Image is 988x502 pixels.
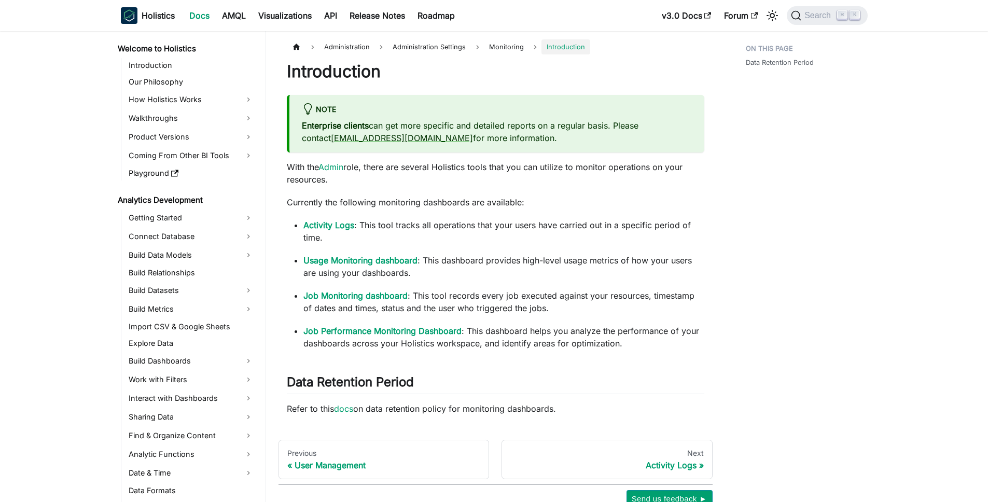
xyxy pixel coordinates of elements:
[343,7,411,24] a: Release Notes
[718,7,764,24] a: Forum
[126,266,257,280] a: Build Relationships
[183,7,216,24] a: Docs
[303,326,462,336] a: Job Performance Monitoring Dashboard
[126,147,257,164] a: Coming From Other BI Tools
[746,58,814,67] a: Data Retention Period
[287,449,481,458] div: Previous
[126,319,257,334] a: Import CSV & Google Sheets
[121,7,137,24] img: Holistics
[302,119,692,144] p: can get more specific and detailed reports on a regular basis. Please contact for more information.
[319,39,375,54] span: Administration
[331,133,473,143] a: [EMAIL_ADDRESS][DOMAIN_NAME]
[510,449,704,458] div: Next
[318,7,343,24] a: API
[110,31,266,502] nav: Docs sidebar
[656,7,718,24] a: v3.0 Docs
[279,440,713,479] nav: Docs pages
[287,39,307,54] a: Home page
[287,374,704,394] h2: Data Retention Period
[287,39,704,54] nav: Breadcrumbs
[279,440,490,479] a: PreviousUser Management
[126,483,257,498] a: Data Formats
[287,61,704,82] h1: Introduction
[302,120,369,131] strong: Enterprise clients
[126,446,257,463] a: Analytic Functions
[287,196,704,208] p: Currently the following monitoring dashboards are available:
[126,301,257,317] a: Build Metrics
[318,162,343,172] a: Admin
[484,39,529,54] span: Monitoring
[126,91,257,108] a: How Holistics Works
[837,10,847,20] kbd: ⌘
[287,161,704,186] p: With the role, there are several Holistics tools that you can utilize to monitor operations on yo...
[303,255,418,266] a: Usage Monitoring dashboard
[126,282,257,299] a: Build Datasets
[287,460,481,470] div: User Management
[126,75,257,89] a: Our Philosophy
[126,210,257,226] a: Getting Started
[126,336,257,351] a: Explore Data
[126,129,257,145] a: Product Versions
[303,254,704,279] p: : This dashboard provides high-level usage metrics of how your users are using your dashboards.
[850,10,860,20] kbd: K
[252,7,318,24] a: Visualizations
[764,7,781,24] button: Switch between dark and light mode (currently light mode)
[115,41,257,56] a: Welcome to Holistics
[126,247,257,263] a: Build Data Models
[126,371,257,388] a: Work with Filters
[334,403,353,414] a: docs
[801,11,837,20] span: Search
[121,7,175,24] a: HolisticsHolistics
[303,325,704,350] p: : This dashboard helps you analyze the performance of your dashboards across your Holistics works...
[115,193,257,207] a: Analytics Development
[126,228,257,245] a: Connect Database
[303,220,354,230] a: Activity Logs
[541,39,590,54] span: Introduction
[126,427,257,444] a: Find & Organize Content
[510,460,704,470] div: Activity Logs
[126,110,257,127] a: Walkthroughs
[142,9,175,22] b: Holistics
[126,465,257,481] a: Date & Time
[387,39,471,54] span: Administration Settings
[126,409,257,425] a: Sharing Data
[302,103,692,117] div: Note
[411,7,461,24] a: Roadmap
[287,402,704,415] p: Refer to this on data retention policy for monitoring dashboards.
[303,219,704,244] p: : This tool tracks all operations that your users have carried out in a specific period of time.
[126,390,257,407] a: Interact with Dashboards
[303,289,704,314] p: : This tool records every job executed against your resources, timestamp of dates and times, stat...
[502,440,713,479] a: NextActivity Logs
[216,7,252,24] a: AMQL
[126,166,257,180] a: Playground
[787,6,867,25] button: Search (Command+K)
[126,58,257,73] a: Introduction
[303,290,408,301] a: Job Monitoring dashboard
[126,353,257,369] a: Build Dashboards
